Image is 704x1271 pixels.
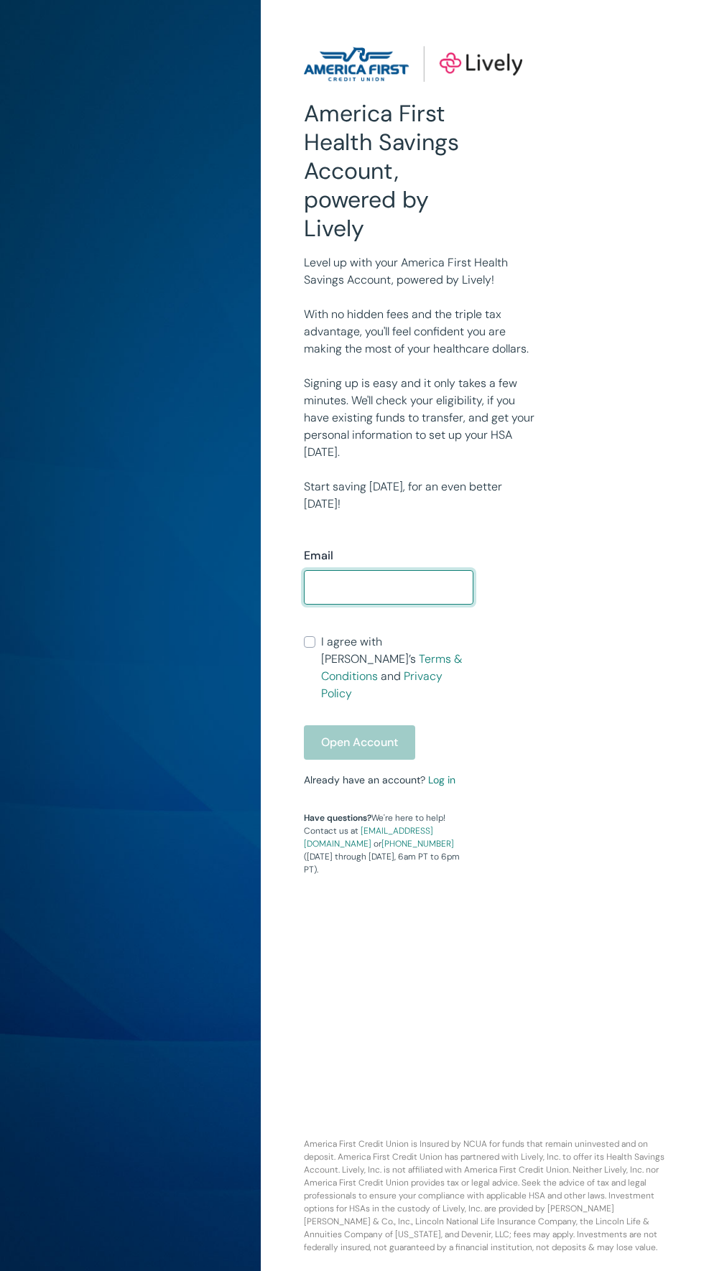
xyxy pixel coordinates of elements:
p: America First Credit Union is Insured by NCUA for funds that remain uninvested and on deposit. Am... [295,1103,670,1254]
small: Already have an account? [304,773,455,786]
strong: Have questions? [304,812,371,824]
a: [PHONE_NUMBER] [381,838,454,849]
a: [EMAIL_ADDRESS][DOMAIN_NAME] [304,825,433,849]
img: Lively [304,46,522,82]
p: Level up with your America First Health Savings Account, powered by Lively! [304,254,537,289]
p: Signing up is easy and it only takes a few minutes. We'll check your eligibility, if you have exi... [304,375,537,461]
h2: America First Health Savings Account, powered by Lively [304,99,474,243]
p: We're here to help! Contact us at or ([DATE] through [DATE], 6am PT to 6pm PT). [304,811,474,876]
p: With no hidden fees and the triple tax advantage, you'll feel confident you are making the most o... [304,306,537,358]
label: Email [304,547,333,564]
p: Start saving [DATE], for an even better [DATE]! [304,478,537,513]
span: I agree with [PERSON_NAME]’s and [321,633,474,702]
a: Log in [428,773,455,786]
